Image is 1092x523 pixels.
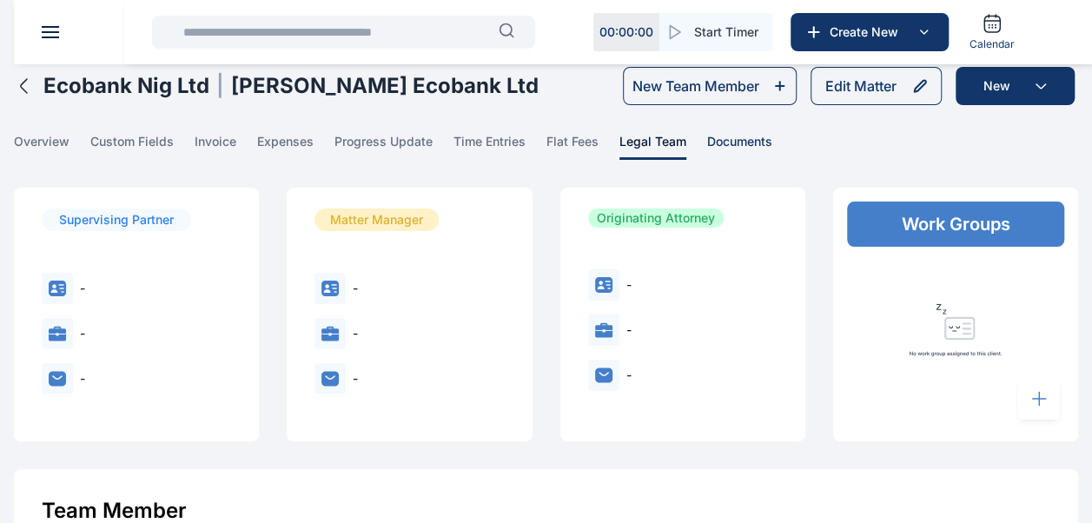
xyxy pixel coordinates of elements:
[353,325,358,342] div: -
[847,202,1064,247] div: Work Groups
[334,133,433,160] span: progress update
[623,67,797,105] button: New Team Member
[659,13,772,51] button: Start Timer
[626,367,632,384] div: -
[14,133,69,160] span: overview
[619,133,686,160] span: legal team
[195,133,257,160] a: invoice
[43,72,209,100] h1: Ecobank Nig Ltd
[546,133,619,160] a: flat fees
[694,23,758,41] span: Start Timer
[707,133,772,160] span: documents
[791,13,949,51] button: Create New
[453,133,546,160] a: time entries
[823,23,913,41] span: Create New
[353,280,358,297] div: -
[619,133,707,160] a: legal team
[90,133,195,160] a: custom fields
[80,325,85,342] div: -
[963,6,1022,58] a: Calendar
[970,37,1015,51] span: Calendar
[334,133,453,160] a: progress update
[588,209,724,228] div: Originating Attorney
[257,133,334,160] a: expenses
[626,276,632,294] div: -
[599,23,653,41] p: 00 : 00 : 00
[632,76,759,96] div: New Team Member
[90,133,174,160] span: custom fields
[14,133,90,160] a: overview
[42,209,191,231] div: Supervising Partner
[216,72,224,100] span: |
[546,133,599,160] span: flat fees
[453,133,526,160] span: time entries
[825,76,897,96] div: Edit Matter
[353,370,358,387] div: -
[257,133,314,160] span: expenses
[314,209,439,231] div: Matter Manager
[231,72,539,100] h1: [PERSON_NAME] Ecobank Ltd
[80,280,85,297] div: -
[195,133,236,160] span: invoice
[80,370,85,387] div: -
[811,67,942,105] button: Edit Matter
[956,67,1075,105] button: New
[626,321,632,339] div: -
[707,133,793,160] a: documents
